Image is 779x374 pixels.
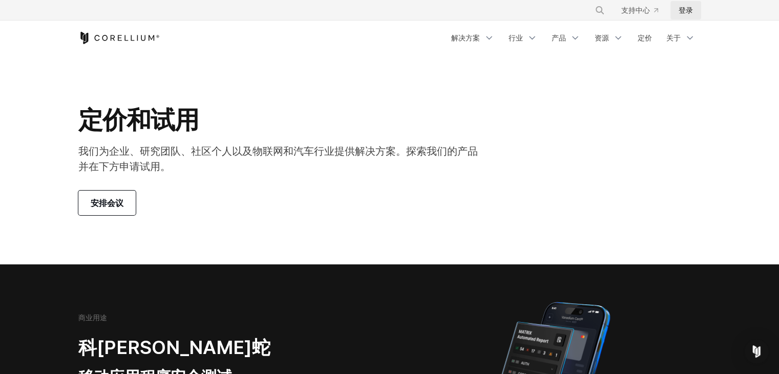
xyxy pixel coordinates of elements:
[78,32,160,44] a: 科雷利姆之家
[78,336,270,359] font: 科[PERSON_NAME]蛇
[78,191,136,215] a: 安排会议
[552,33,566,42] font: 产品
[78,313,107,322] font: 商业用途
[445,29,701,47] div: 导航菜单
[744,339,769,364] div: Open Intercom Messenger
[451,33,480,42] font: 解决方案
[91,198,123,208] font: 安排会议
[595,33,609,42] font: 资源
[679,6,693,14] font: 登录
[666,33,681,42] font: 关于
[591,1,609,19] button: 搜索
[582,1,701,19] div: 导航菜单
[638,33,652,42] font: 定价
[78,145,478,173] font: 我们为企业、研究团队、社区个人以及物联网和汽车行业提供解决方案。探索我们的产品并在下方申请试用。
[78,105,199,135] font: 定价和试用
[509,33,523,42] font: 行业
[621,6,650,14] font: 支持中心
